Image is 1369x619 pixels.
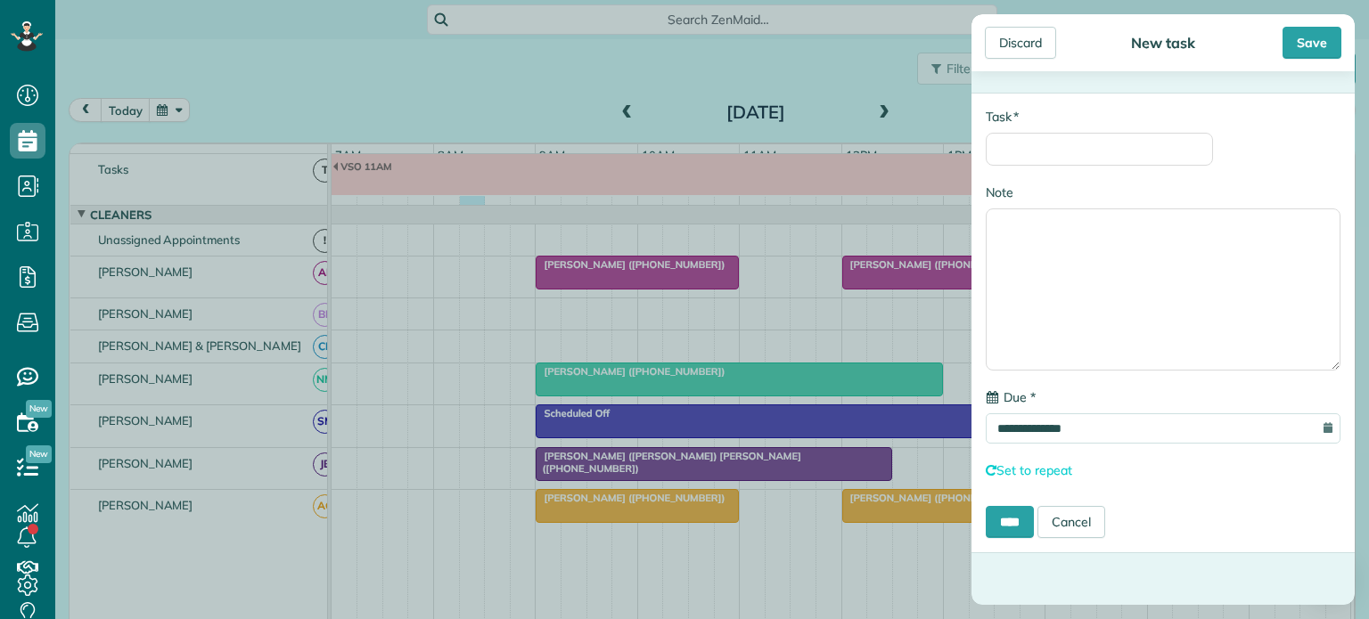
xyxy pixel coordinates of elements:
[985,27,1056,59] div: Discard
[986,462,1071,478] a: Set to repeat
[986,388,1036,406] label: Due
[1126,34,1201,52] div: New task
[26,445,52,463] span: New
[986,108,1019,126] label: Task
[1283,27,1341,59] div: Save
[986,183,1013,201] label: Note
[26,400,52,418] span: New
[1037,506,1105,538] a: Cancel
